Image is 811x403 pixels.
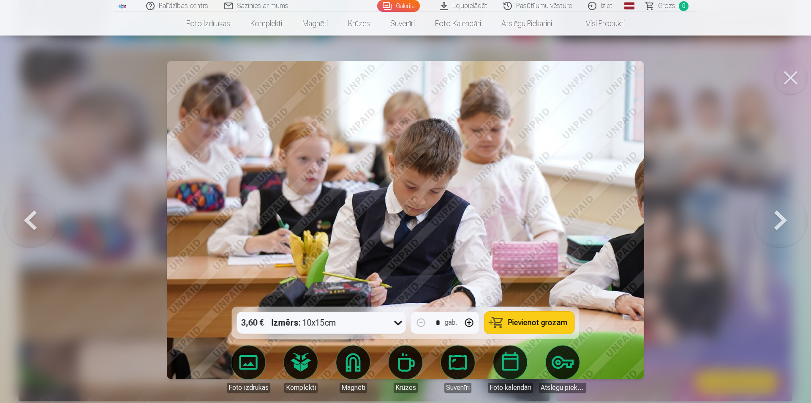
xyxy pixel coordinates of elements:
[240,12,292,36] a: Komplekti
[444,383,471,393] div: Suvenīri
[488,383,533,393] div: Foto kalendāri
[237,312,268,334] div: 3,60 €
[487,345,534,393] a: Foto kalendāri
[484,312,574,334] button: Pievienot grozam
[176,12,240,36] a: Foto izdrukas
[338,12,380,36] a: Krūzes
[272,312,336,334] div: 10x15cm
[277,345,324,393] a: Komplekti
[225,345,272,393] a: Foto izdrukas
[292,12,338,36] a: Magnēti
[272,317,301,329] strong: Izmērs :
[380,12,425,36] a: Suvenīri
[425,12,491,36] a: Foto kalendāri
[227,383,270,393] div: Foto izdrukas
[491,12,562,36] a: Atslēgu piekariņi
[562,12,635,36] a: Visi produkti
[658,1,675,11] span: Grozs
[445,318,457,328] div: gab.
[508,319,568,326] span: Pievienot grozam
[340,383,367,393] div: Magnēti
[679,1,689,11] span: 0
[382,345,429,393] a: Krūzes
[329,345,377,393] a: Magnēti
[394,383,418,393] div: Krūzes
[117,3,127,8] img: /fa1
[539,345,586,393] a: Atslēgu piekariņi
[539,383,586,393] div: Atslēgu piekariņi
[284,383,318,393] div: Komplekti
[434,345,482,393] a: Suvenīri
